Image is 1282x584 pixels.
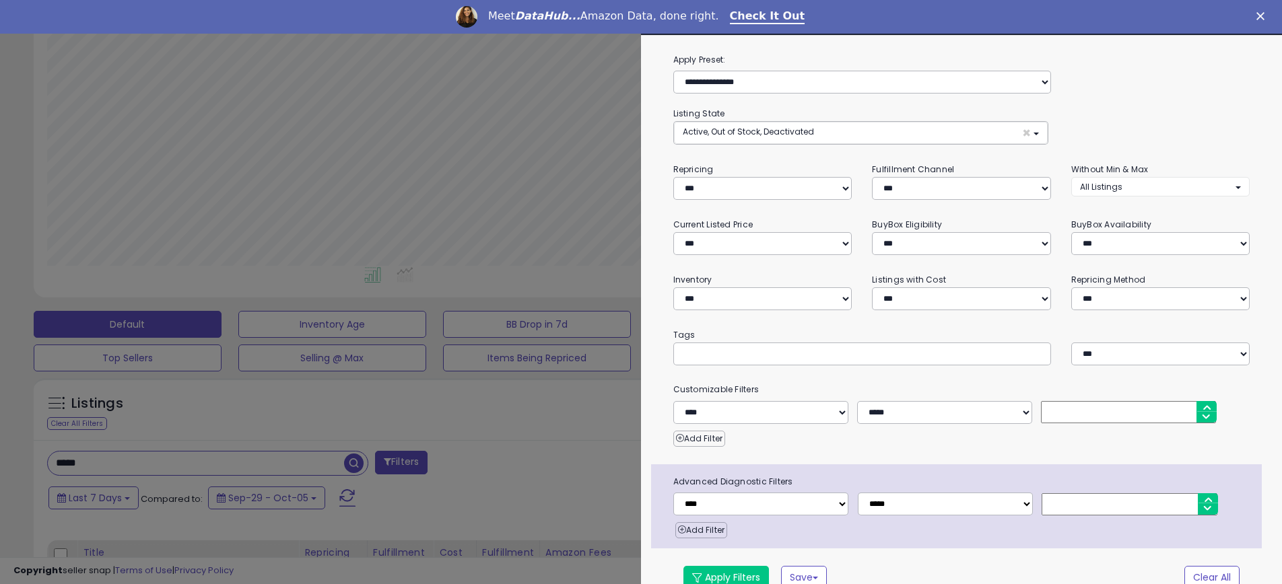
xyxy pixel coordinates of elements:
[872,219,942,230] small: BuyBox Eligibility
[1071,163,1149,175] small: Without Min & Max
[1080,181,1122,192] span: All Listings
[872,274,946,285] small: Listings with Cost
[1256,12,1270,20] div: Close
[673,219,753,230] small: Current Listed Price
[663,52,1260,67] label: Apply Preset:
[673,163,714,175] small: Repricing
[675,522,727,538] button: Add Filter
[1071,274,1146,285] small: Repricing Method
[673,431,725,447] button: Add Filter
[674,122,1048,144] button: Active, Out of Stock, Deactivated ×
[515,9,580,22] i: DataHub...
[872,163,954,175] small: Fulfillment Channel
[488,9,719,23] div: Meet Amazon Data, done right.
[673,108,725,119] small: Listing State
[730,9,805,24] a: Check It Out
[663,474,1262,489] span: Advanced Diagnostic Filters
[456,6,477,28] img: Profile image for Georgie
[673,274,712,285] small: Inventory
[1022,126,1031,140] span: ×
[663,328,1260,342] small: Tags
[1071,219,1151,230] small: BuyBox Availability
[663,382,1260,397] small: Customizable Filters
[683,126,814,137] span: Active, Out of Stock, Deactivated
[1071,177,1250,196] button: All Listings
